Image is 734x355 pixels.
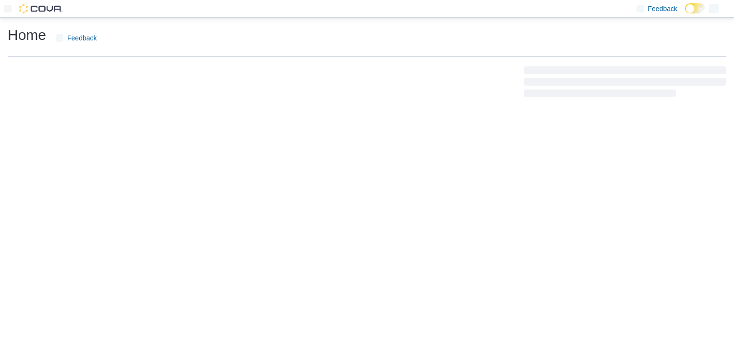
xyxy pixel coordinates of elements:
h1: Home [8,25,46,45]
img: Cova [19,4,62,13]
input: Dark Mode [685,3,705,13]
span: Dark Mode [685,13,685,14]
span: Feedback [67,33,97,43]
span: Loading [524,68,726,99]
a: Feedback [52,28,100,48]
span: Feedback [648,4,677,13]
